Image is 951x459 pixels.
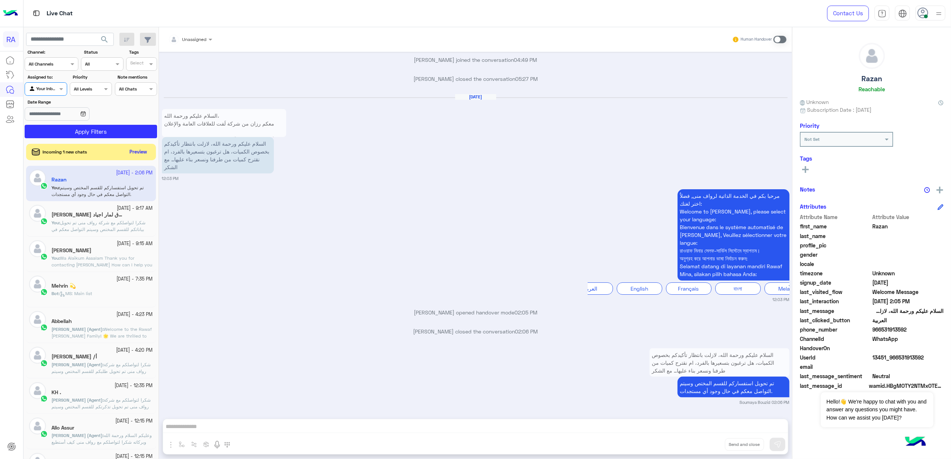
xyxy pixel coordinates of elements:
[43,149,87,155] span: Incoming 1 new chats
[60,291,92,296] span: MS: Main list
[162,308,789,316] p: [PERSON_NAME] opened handover mode
[29,311,46,328] img: defaultAdmin.png
[51,291,59,296] span: Bot
[51,425,74,431] h5: Allo Assur
[117,311,153,318] small: [DATE] - 4:23 PM
[40,360,48,367] img: WhatsApp
[827,6,869,21] a: Contact Us
[807,106,872,114] span: Subscription Date : [DATE]
[800,251,871,259] span: gender
[800,241,871,249] span: profile_pic
[117,205,153,212] small: [DATE] - 9:17 AM
[51,255,60,261] b: :
[51,212,122,218] h5: مبارك مبيعات فنَدق لمار اجياد
[800,297,871,305] span: last_interaction
[902,429,929,455] img: hulul-logo.png
[84,49,122,56] label: Status
[25,125,157,138] button: Apply Filters
[873,269,944,277] span: Unknown
[800,279,871,287] span: signup_date
[51,433,103,438] span: [PERSON_NAME] (Agent)
[29,347,46,364] img: defaultAdmin.png
[51,433,152,452] span: وعليكم السلام ورحمة الله وبركاته شكرا لتواصلكم مع رواف منى كيف أستطيع مساعدتكم؟
[678,189,789,281] p: 24/9/2025, 12:03 PM
[51,389,61,396] h5: KH .
[515,76,538,82] span: 05:27 PM
[741,37,772,42] small: Human Handover
[96,33,114,49] button: search
[100,35,109,44] span: search
[51,318,72,325] h5: Abbellah
[873,251,944,259] span: null
[51,255,152,268] span: Wa Alaikum Assalam Thank you for contacting Rawaf Mina How can I help you
[873,372,944,380] span: 0
[51,220,146,239] span: شكرا لتواصلكم مع شركة رواف منى تم تحويل بياناتكم للقسم المختص وسيتم التواصل معكم في أقرب وقت ممكن.
[858,86,885,92] h6: Reachable
[873,288,944,296] span: Welcome Message
[804,136,820,142] b: Not Set
[32,9,41,18] img: tab
[117,240,153,247] small: [DATE] - 9:15 AM
[29,276,46,292] img: defaultAdmin.png
[514,309,537,316] span: 02:05 PM
[821,392,933,427] span: Hello!👋 We're happy to chat with you and answer any questions you might have. How can we assist y...
[51,326,103,332] span: [PERSON_NAME] (Agent)
[800,269,871,277] span: timezone
[873,279,944,287] span: 2025-09-21T13:17:57.597Z
[800,98,829,106] span: Unknown
[162,56,789,64] p: [PERSON_NAME] joined the conversation
[873,335,944,343] span: 2
[875,6,889,21] a: tab
[29,382,46,399] img: defaultAdmin.png
[936,187,943,193] img: add
[873,363,944,371] span: null
[40,288,48,296] img: WhatsApp
[29,418,46,434] img: defaultAdmin.png
[116,418,153,425] small: [DATE] - 12:15 PM
[126,147,150,158] button: Preview
[873,354,944,361] span: 13451_966531913592
[873,260,944,268] span: null
[873,326,944,333] span: 966531913592
[3,6,18,21] img: Logo
[40,430,48,438] img: WhatsApp
[129,60,144,68] div: Select
[162,109,286,193] p: 24/9/2025, 12:03 PM
[51,433,104,438] b: :
[40,324,48,331] img: WhatsApp
[51,247,91,254] h5: Salman
[51,220,60,225] b: :
[40,253,48,260] img: WhatsApp
[873,307,944,315] span: السلام عليكم ورحمة الله، لازلت بانتظار تأكيدكم بخصوص الكميات، هل ترغبون بتسعيرها بالفرد، ام نقترح...
[800,186,815,193] h6: Notes
[666,282,711,295] div: Français
[51,397,103,403] span: [PERSON_NAME] (Agent)
[800,372,871,380] span: last_message_sentiment
[800,155,944,162] h6: Tags
[40,218,48,225] img: WhatsApp
[873,222,944,230] span: Razan
[740,399,789,405] small: Soumaya Bouzid 02:06 PM
[162,137,274,174] p: 24/9/2025, 12:03 PM
[898,9,907,18] img: tab
[715,282,761,295] div: বাংলা
[51,362,103,367] span: [PERSON_NAME] (Agent)
[129,49,156,56] label: Tags
[115,382,153,389] small: [DATE] - 12:35 PM
[567,282,613,295] div: العربية
[800,222,871,230] span: first_name
[800,326,871,333] span: phone_number
[934,9,944,18] img: profile
[51,255,59,261] span: You
[764,282,810,295] div: Melayu
[873,316,944,324] span: العربية
[861,75,882,83] h5: Razan
[117,276,153,283] small: [DATE] - 7:35 PM
[51,220,59,225] span: You
[3,31,19,47] div: RA
[28,49,78,56] label: Channel:
[878,9,886,18] img: tab
[873,213,944,221] span: Attribute Value
[800,232,871,240] span: last_name
[859,43,885,69] img: defaultAdmin.png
